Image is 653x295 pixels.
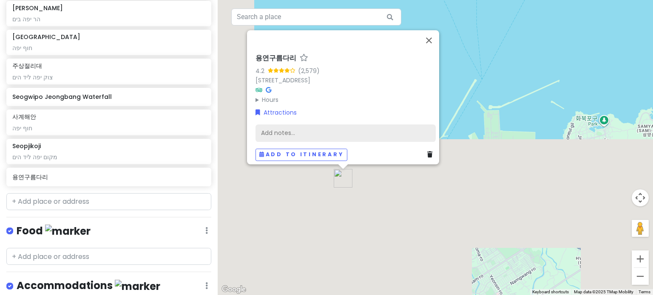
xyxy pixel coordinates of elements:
[266,87,271,93] i: Google Maps
[12,4,63,12] h6: [PERSON_NAME]
[632,250,649,267] button: Zoom in
[12,124,205,132] div: חוף יפה
[17,224,91,238] h4: Food
[256,87,262,93] i: Tripadvisor
[256,66,268,76] div: 4.2
[419,30,439,51] button: Close
[256,95,436,104] summary: Hours
[12,15,205,23] div: הר יפה בים
[6,248,211,265] input: + Add place or address
[220,284,248,295] img: Google
[12,153,205,161] div: מקום יפה ליד הים
[115,280,160,293] img: marker
[632,268,649,285] button: Zoom out
[45,225,91,238] img: marker
[12,44,205,52] div: חוף יפה
[427,150,436,159] a: Delete place
[256,124,436,142] div: Add notes...
[12,73,205,81] div: צוק יפה ליד הים
[220,284,248,295] a: Open this area in Google Maps (opens a new window)
[256,149,347,161] button: Add to itinerary
[632,189,649,206] button: Map camera controls
[6,193,211,210] input: + Add place or address
[639,289,650,294] a: Terms (opens in new tab)
[12,173,205,181] h6: 용연구름다리
[574,289,633,294] span: Map data ©2025 TMap Mobility
[12,142,41,150] h6: Seopjikoji
[17,279,160,293] h4: Accommodations
[12,113,36,121] h6: 사계해안
[300,54,308,63] a: Star place
[12,93,205,101] h6: Seogwipo Jeongbang Waterfall
[298,66,320,76] div: (2,579)
[231,8,401,25] input: Search a place
[12,62,42,70] h6: 주상절리대
[256,76,310,84] a: [STREET_ADDRESS]
[334,169,352,188] div: 용연구름다리
[256,54,296,63] h6: 용연구름다리
[256,108,297,117] a: Attractions
[12,33,80,41] h6: [GEOGRAPHIC_DATA]
[532,289,569,295] button: Keyboard shortcuts
[632,220,649,237] button: Drag Pegman onto the map to open Street View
